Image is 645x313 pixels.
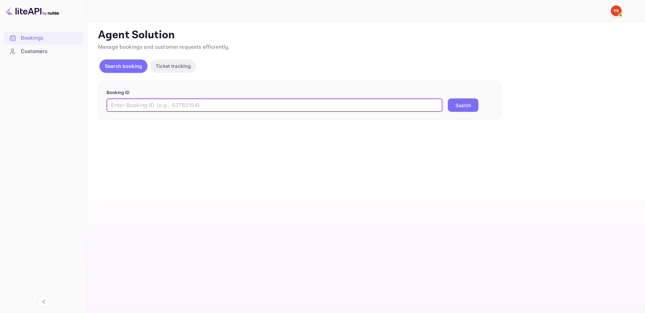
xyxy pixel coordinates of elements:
img: Yandex Support [611,5,621,16]
div: Bookings [21,34,80,42]
button: Search [448,98,478,112]
p: Ticket tracking [156,62,191,70]
a: Bookings [4,32,83,44]
a: Customers [4,45,83,57]
div: Customers [4,45,83,58]
p: Search booking [105,62,142,70]
span: Manage bookings and customer requests efficiently. [98,44,230,51]
input: Enter Booking ID (e.g., 63782194) [106,98,442,112]
div: Bookings [4,32,83,45]
p: Agent Solution [98,29,633,42]
p: Booking ID [106,89,493,96]
button: Collapse navigation [38,296,50,308]
img: LiteAPI logo [5,5,59,16]
div: Customers [21,48,80,55]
